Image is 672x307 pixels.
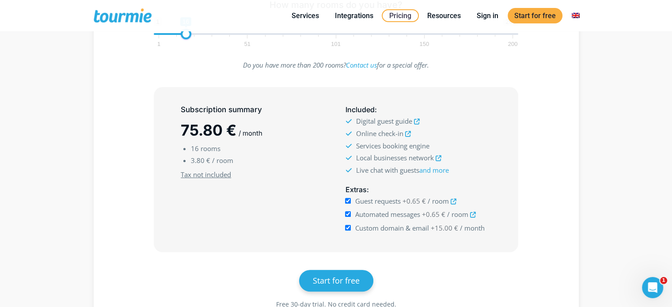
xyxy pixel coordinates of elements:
[431,224,458,232] span: +15.00 €
[239,129,262,137] span: / month
[181,121,236,139] span: 75.80 €
[418,42,430,46] span: 150
[191,156,210,165] span: 3.80 €
[356,166,448,174] span: Live chat with guests
[447,210,468,219] span: / room
[355,197,401,205] span: Guest requests
[356,141,429,150] span: Services booking engine
[660,277,667,284] span: 1
[382,9,419,22] a: Pricing
[460,224,485,232] span: / month
[156,42,162,46] span: 1
[345,104,491,115] h5: :
[154,59,518,71] p: Do you have more than 200 rooms? for a special offer.
[356,129,403,138] span: Online check-in
[355,210,420,219] span: Automated messages
[285,10,326,21] a: Services
[428,197,449,205] span: / room
[345,105,374,114] span: Included
[328,10,380,21] a: Integrations
[345,184,491,195] h5: :
[345,185,366,194] span: Extras
[181,104,327,115] h5: Subscription summary
[355,224,429,232] span: Custom domain & email
[191,144,199,153] span: 16
[346,61,377,69] a: Contact us
[642,277,663,298] iframe: Intercom live chat
[313,275,360,286] span: Start for free
[356,117,412,125] span: Digital guest guide
[243,42,252,46] span: 51
[402,197,426,205] span: +0.65 €
[201,144,220,153] span: rooms
[181,170,231,179] u: Tax not included
[470,10,505,21] a: Sign in
[212,156,233,165] span: / room
[299,270,373,292] a: Start for free
[356,153,433,162] span: Local businesses network
[422,210,445,219] span: +0.65 €
[508,8,562,23] a: Start for free
[330,42,342,46] span: 101
[421,10,467,21] a: Resources
[419,166,448,174] a: and more
[507,42,519,46] span: 200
